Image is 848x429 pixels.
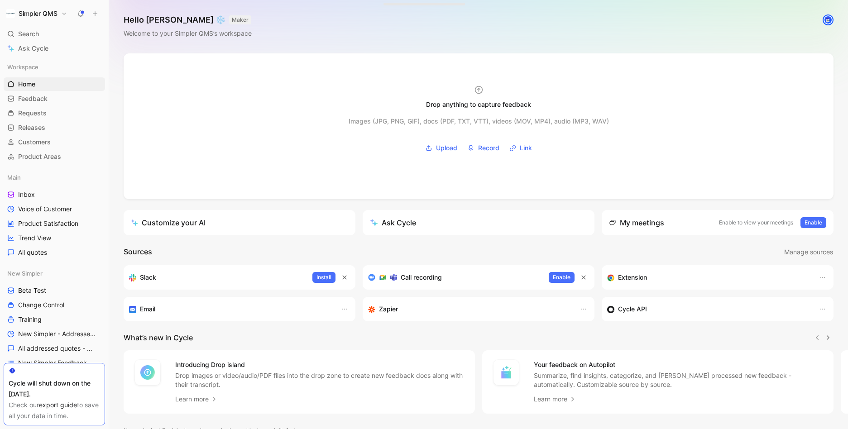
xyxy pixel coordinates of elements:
span: Install [316,273,331,282]
span: Customers [18,138,51,147]
a: export guide [39,401,77,409]
span: Voice of Customer [18,205,72,214]
span: Ask Cycle [18,43,48,54]
div: Search [4,27,105,41]
div: Main [4,171,105,184]
img: Simpler QMS [6,9,15,18]
p: Enable to view your meetings [719,218,793,227]
span: Change Control [18,300,64,310]
a: Ask Cycle [4,42,105,55]
button: Link [506,141,535,155]
h1: Simpler QMS [19,10,57,18]
a: Product Satisfaction [4,217,105,230]
div: Cycle will shut down on the [DATE]. [9,378,100,400]
h3: Slack [140,272,156,283]
span: Link [520,143,532,153]
div: Images (JPG, PNG, GIF), docs (PDF, TXT, VTT), videos (MOV, MP4), audio (MP3, WAV) [349,116,609,127]
div: New SimplerBeta TestChange ControlTrainingNew Simpler - Addressed customer feedbackAll addressed ... [4,267,105,370]
h4: Your feedback on Autopilot [534,359,823,370]
div: Drop anything to capture feedback [426,99,531,110]
div: Workspace [4,60,105,74]
img: avatar [824,15,833,24]
span: Product Areas [18,152,61,161]
a: Feedback [4,92,105,105]
a: Learn more [175,394,218,405]
a: Home [4,77,105,91]
a: Product Areas [4,150,105,163]
span: Enable [805,218,822,227]
p: Drop images or video/audio/PDF files into the drop zone to create new feedback docs along with th... [175,371,464,389]
h3: Zapier [379,304,398,315]
h2: Sources [124,246,152,258]
h3: Cycle API [618,304,647,315]
span: Record [478,143,499,153]
span: Inbox [18,190,35,199]
button: Manage sources [784,246,834,258]
button: Install [312,272,335,283]
span: Releases [18,123,45,132]
h4: Introducing Drop island [175,359,464,370]
span: New Simpler [7,269,43,278]
a: Customers [4,135,105,149]
div: Check our to save all your data in time. [9,400,100,421]
span: Home [18,80,35,89]
a: New Simpler Feedback [4,356,105,370]
div: Capture feedback from thousands of sources with Zapier (survey results, recordings, sheets, etc). [368,304,571,315]
a: Change Control [4,298,105,312]
span: Search [18,29,39,39]
div: Customize your AI [131,217,206,228]
a: Learn more [534,394,576,405]
a: Training [4,313,105,326]
h1: Hello [PERSON_NAME] ❄️ [124,14,252,25]
div: Welcome to your Simpler QMS’s workspace [124,28,252,39]
div: MainInboxVoice of CustomerProduct SatisfactionTrend ViewAll quotes [4,171,105,259]
span: New Simpler Feedback [18,358,87,367]
span: Trend View [18,234,51,243]
a: Releases [4,121,105,134]
a: Inbox [4,188,105,201]
div: Sync your customers, send feedback and get updates in Slack [129,272,305,283]
div: Sync customers & send feedback from custom sources. Get inspired by our favorite use case [607,304,810,315]
span: Workspace [7,62,38,71]
a: Customize your AI [124,210,355,235]
span: Enable [553,273,570,282]
span: All addressed quotes - New Simpler [18,344,95,353]
div: Record & transcribe meetings from Zoom, Meet & Teams. [368,272,541,283]
h3: Call recording [401,272,442,283]
div: Capture feedback from anywhere on the web [607,272,810,283]
div: Forward emails to your feedback inbox [129,304,332,315]
a: Trend View [4,231,105,245]
span: Product Satisfaction [18,219,78,228]
h3: Extension [618,272,647,283]
button: Ask Cycle [363,210,594,235]
p: Summarize, find insights, categorize, and [PERSON_NAME] processed new feedback - automatically. C... [534,371,823,389]
span: Training [18,315,42,324]
button: MAKER [229,15,251,24]
span: Feedback [18,94,48,103]
span: Main [7,173,21,182]
span: Requests [18,109,47,118]
button: Simpler QMSSimpler QMS [4,7,69,20]
a: All quotes [4,246,105,259]
div: My meetings [609,217,664,228]
span: New Simpler - Addressed customer feedback [18,329,96,338]
div: Ask Cycle [370,217,416,228]
a: New Simpler - Addressed customer feedback [4,327,105,341]
span: Manage sources [784,247,833,257]
h3: Email [140,304,155,315]
a: Requests [4,106,105,120]
a: Voice of Customer [4,202,105,216]
h2: What’s new in Cycle [124,332,193,343]
button: Record [464,141,503,155]
span: Beta Test [18,286,46,295]
a: Beta Test [4,284,105,297]
span: All quotes [18,248,47,257]
button: Enable [549,272,575,283]
button: Upload [422,141,460,155]
div: New Simpler [4,267,105,280]
a: All addressed quotes - New Simpler [4,342,105,355]
button: Enable [800,217,826,228]
span: Upload [436,143,457,153]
